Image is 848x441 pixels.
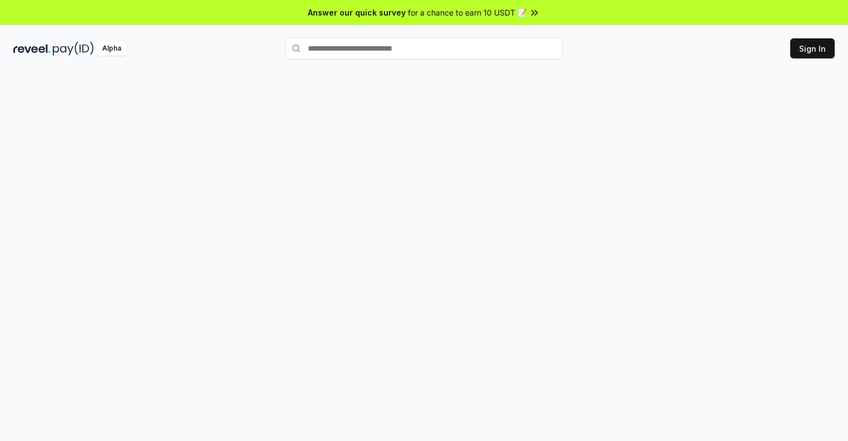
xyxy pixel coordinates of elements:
[96,42,127,56] div: Alpha
[308,7,406,18] span: Answer our quick survey
[53,42,94,56] img: pay_id
[790,38,835,58] button: Sign In
[13,42,51,56] img: reveel_dark
[408,7,527,18] span: for a chance to earn 10 USDT 📝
